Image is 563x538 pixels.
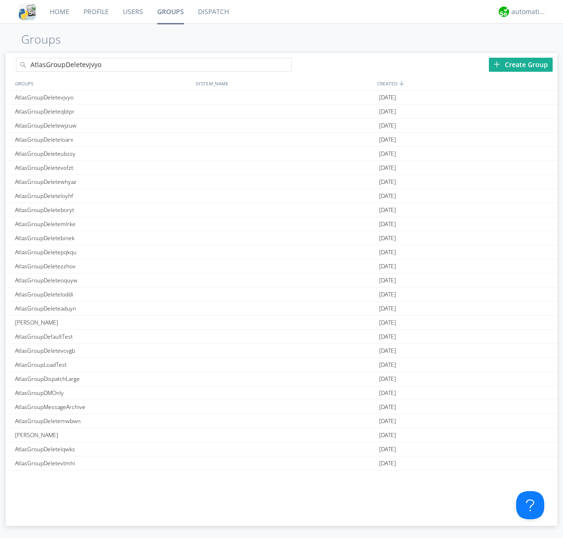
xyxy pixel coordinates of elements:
a: AtlasGroupDeletezzhov[DATE] [6,259,557,273]
div: SYSTEM_NAME [193,76,375,90]
a: AtlasGroupDeleteqbtpr[DATE] [6,105,557,119]
div: automation+atlas [511,7,547,16]
span: [DATE] [379,414,396,428]
span: [DATE] [379,119,396,133]
div: AtlasGroupDeletemlrke [13,217,193,231]
div: AtlasGroupDeleteloddi [13,288,193,301]
a: AtlasGroupDeleteboryt[DATE] [6,203,557,217]
a: [PERSON_NAME][DATE] [6,428,557,442]
span: [DATE] [379,231,396,245]
div: [PERSON_NAME] [13,428,193,442]
a: [PERSON_NAME][DATE] [6,470,557,485]
a: AtlasGroupDeletevcvgb[DATE] [6,344,557,358]
div: AtlasGroupDeletevtmhi [13,456,193,470]
a: AtlasGroupMessageArchive[DATE] [6,400,557,414]
div: AtlasGroupLoadTest [13,358,193,371]
div: AtlasGroupDeleteboryt [13,203,193,217]
input: Search groups [16,58,292,72]
div: AtlasGroupMessageArchive [13,400,193,414]
div: AtlasGroupDeletewjzuw [13,119,193,132]
span: [DATE] [379,175,396,189]
div: AtlasGroupDeleteloyhf [13,189,193,203]
img: cddb5a64eb264b2086981ab96f4c1ba7 [19,3,36,20]
a: AtlasGroupDefaultTest[DATE] [6,330,557,344]
div: AtlasGroupDeleteloarx [13,133,193,146]
span: [DATE] [379,470,396,485]
a: AtlasGroupDeletebinek[DATE] [6,231,557,245]
div: CREATED [375,76,557,90]
div: AtlasGroupDispatchLarge [13,372,193,386]
a: AtlasGroupDeletewhyaz[DATE] [6,175,557,189]
span: [DATE] [379,428,396,442]
span: [DATE] [379,400,396,414]
a: AtlasGroupDeletewjzuw[DATE] [6,119,557,133]
div: AtlasGroupDeletelqwks [13,442,193,456]
div: Create Group [489,58,553,72]
a: AtlasGroupDispatchLarge[DATE] [6,372,557,386]
a: AtlasGroupDeletevofzt[DATE] [6,161,557,175]
span: [DATE] [379,358,396,372]
a: AtlasGroupDeleteubssy[DATE] [6,147,557,161]
div: AtlasGroupDeletemwbwn [13,414,193,428]
a: AtlasGroupDeleteloyhf[DATE] [6,189,557,203]
span: [DATE] [379,161,396,175]
span: [DATE] [379,442,396,456]
div: AtlasGroupDeletezzhov [13,259,193,273]
a: AtlasGroupDeletevjvyo[DATE] [6,91,557,105]
a: AtlasGroupDeleteoquyw[DATE] [6,273,557,288]
a: AtlasGroupDeletepqkqu[DATE] [6,245,557,259]
span: [DATE] [379,330,396,344]
div: AtlasGroupDeletevofzt [13,161,193,174]
span: [DATE] [379,133,396,147]
span: [DATE] [379,273,396,288]
div: AtlasGroupDefaultTest [13,330,193,343]
div: AtlasGroupDeleteaduyn [13,302,193,315]
a: AtlasGroupDMOnly[DATE] [6,386,557,400]
div: AtlasGroupDeletewhyaz [13,175,193,189]
div: GROUPS [13,76,191,90]
span: [DATE] [379,105,396,119]
span: [DATE] [379,302,396,316]
div: AtlasGroupDeleteubssy [13,147,193,160]
div: [PERSON_NAME] [13,316,193,329]
div: AtlasGroupDMOnly [13,386,193,400]
a: AtlasGroupDeletemlrke[DATE] [6,217,557,231]
a: AtlasGroupDeleteloddi[DATE] [6,288,557,302]
span: [DATE] [379,203,396,217]
a: AtlasGroupDeletevtmhi[DATE] [6,456,557,470]
span: [DATE] [379,316,396,330]
img: plus.svg [494,61,500,68]
div: AtlasGroupDeleteoquyw [13,273,193,287]
span: [DATE] [379,91,396,105]
div: AtlasGroupDeletevjvyo [13,91,193,104]
a: AtlasGroupDeletelqwks[DATE] [6,442,557,456]
a: AtlasGroupDeleteloarx[DATE] [6,133,557,147]
span: [DATE] [379,147,396,161]
div: AtlasGroupDeletevcvgb [13,344,193,357]
iframe: Toggle Customer Support [516,491,544,519]
span: [DATE] [379,456,396,470]
span: [DATE] [379,245,396,259]
span: [DATE] [379,259,396,273]
span: [DATE] [379,372,396,386]
img: d2d01cd9b4174d08988066c6d424eccd [499,7,509,17]
a: AtlasGroupLoadTest[DATE] [6,358,557,372]
span: [DATE] [379,189,396,203]
a: AtlasGroupDeletemwbwn[DATE] [6,414,557,428]
a: [PERSON_NAME][DATE] [6,316,557,330]
span: [DATE] [379,217,396,231]
span: [DATE] [379,386,396,400]
span: [DATE] [379,344,396,358]
a: AtlasGroupDeleteaduyn[DATE] [6,302,557,316]
div: [PERSON_NAME] [13,470,193,484]
span: [DATE] [379,288,396,302]
div: AtlasGroupDeleteqbtpr [13,105,193,118]
div: AtlasGroupDeletepqkqu [13,245,193,259]
div: AtlasGroupDeletebinek [13,231,193,245]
